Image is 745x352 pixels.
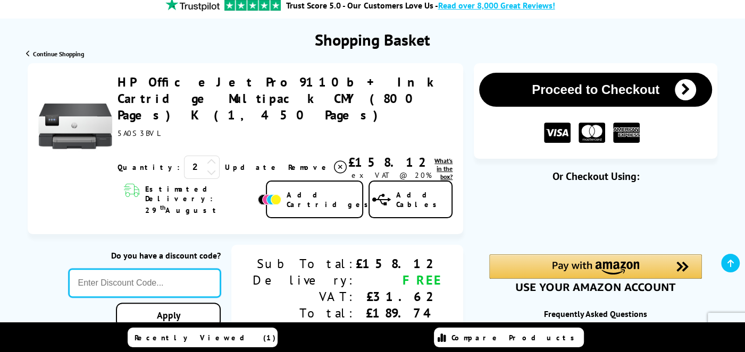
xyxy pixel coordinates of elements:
[489,254,702,291] div: Amazon Pay - Use your Amazon account
[253,272,356,288] div: Delivery:
[135,333,276,342] span: Recently Viewed (1)
[474,308,717,319] div: Frequently Asked Questions
[69,269,221,297] input: Enter Discount Code...
[396,190,451,209] span: Add Cables
[287,190,374,209] span: Add Cartridges
[288,159,348,175] a: Delete item from your basket
[348,154,434,170] div: £158.12
[33,50,84,58] span: Continue Shopping
[434,157,453,181] span: What's in the box?
[451,333,580,342] span: Compare Products
[474,169,717,183] div: Or Checkout Using:
[544,123,571,143] img: VISA
[351,170,432,180] span: ex VAT @ 20%
[128,328,278,347] a: Recently Viewed (1)
[613,123,640,143] img: American Express
[160,203,165,211] sup: th
[489,200,702,236] iframe: PayPal
[356,255,442,272] div: £158.12
[258,194,281,205] img: Add Cartridges
[253,305,356,321] div: Total:
[434,328,584,347] a: Compare Products
[315,29,430,50] h1: Shopping Basket
[288,162,330,172] span: Remove
[434,157,453,181] a: lnk_inthebox
[253,255,356,272] div: Sub Total:
[253,288,356,305] div: VAT:
[118,162,180,172] span: Quantity:
[116,303,221,328] a: Apply
[145,184,255,215] span: Estimated Delivery: 29 August
[118,128,162,138] span: 5A0S3BVL
[38,89,112,163] img: HP OfficeJet Pro 9110b + Ink Cartridge Multipack CMY (800 Pages) K (1,450 Pages)
[356,305,442,321] div: £189.74
[579,123,605,143] img: MASTER CARD
[118,74,440,123] a: HP OfficeJet Pro 9110b + Ink Cartridge Multipack CMY (800 Pages) K (1,450 Pages)
[225,162,280,172] a: Update
[356,288,442,305] div: £31.62
[69,250,221,261] div: Do you have a discount code?
[26,50,84,58] a: Continue Shopping
[479,73,712,107] button: Proceed to Checkout
[356,272,442,288] div: FREE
